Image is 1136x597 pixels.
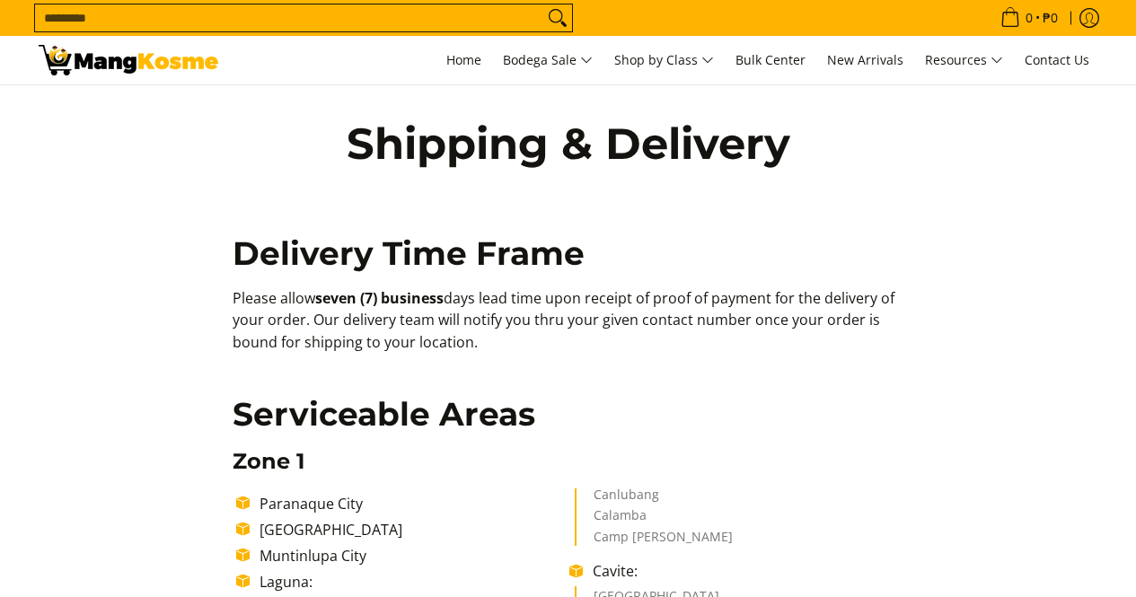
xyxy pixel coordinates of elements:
[233,287,903,372] p: Please allow days lead time upon receipt of proof of payment for the delivery of your order. Our ...
[925,49,1003,72] span: Resources
[1016,36,1098,84] a: Contact Us
[494,36,602,84] a: Bodega Sale
[916,36,1012,84] a: Resources
[995,8,1063,28] span: •
[735,51,806,68] span: Bulk Center
[446,51,481,68] span: Home
[614,49,714,72] span: Shop by Class
[260,494,363,514] span: Paranaque City
[315,288,444,308] b: seven (7) business
[251,519,569,540] li: [GEOGRAPHIC_DATA]
[437,36,490,84] a: Home
[1040,12,1061,24] span: ₱0
[594,488,885,510] li: Canlubang
[233,233,903,274] h2: Delivery Time Frame
[605,36,723,84] a: Shop by Class
[727,36,815,84] a: Bulk Center
[236,36,1098,84] nav: Main Menu
[251,545,569,566] li: Muntinlupa City
[233,394,903,435] h2: Serviceable Areas
[233,448,903,475] h3: Zone 1
[584,560,903,582] li: Cavite:
[594,509,885,531] li: Calamba
[503,49,593,72] span: Bodega Sale
[251,571,569,593] li: Laguna:
[308,117,829,171] h1: Shipping & Delivery
[543,4,572,31] button: Search
[1023,12,1035,24] span: 0
[594,531,885,547] li: Camp [PERSON_NAME]
[1025,51,1089,68] span: Contact Us
[818,36,912,84] a: New Arrivals
[39,45,218,75] img: Shipping &amp; Delivery Page l Mang Kosme: Home Appliances Warehouse Sale!
[827,51,903,68] span: New Arrivals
